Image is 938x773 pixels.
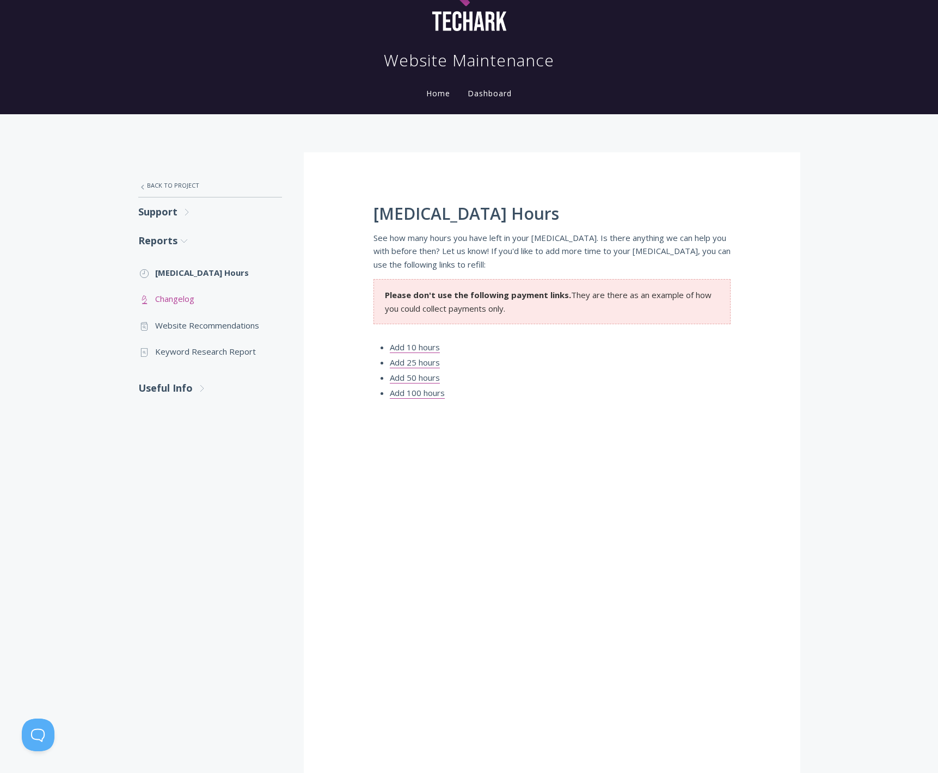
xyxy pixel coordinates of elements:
[138,174,282,197] a: Back to Project
[384,50,554,71] h1: Website Maintenance
[465,88,514,98] a: Dashboard
[138,312,282,338] a: Website Recommendations
[138,286,282,312] a: Changelog
[390,372,440,384] a: Add 50 hours
[138,259,282,286] a: [MEDICAL_DATA] Hours
[390,342,440,353] a: Add 10 hours
[138,374,282,403] a: Useful Info
[424,88,452,98] a: Home
[390,387,445,399] a: Add 100 hours
[138,338,282,364] a: Keyword Research Report
[373,279,731,324] section: They are there as an example of how you could collect payments only.
[138,197,282,226] a: Support
[385,289,571,300] strong: Please don't use the following payment links.
[390,357,440,368] a: Add 25 hours
[373,231,731,271] p: See how many hours you have left in your [MEDICAL_DATA]. Is there anything we can help you with b...
[22,719,54,751] iframe: Toggle Customer Support
[138,226,282,255] a: Reports
[373,205,731,223] h1: [MEDICAL_DATA] Hours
